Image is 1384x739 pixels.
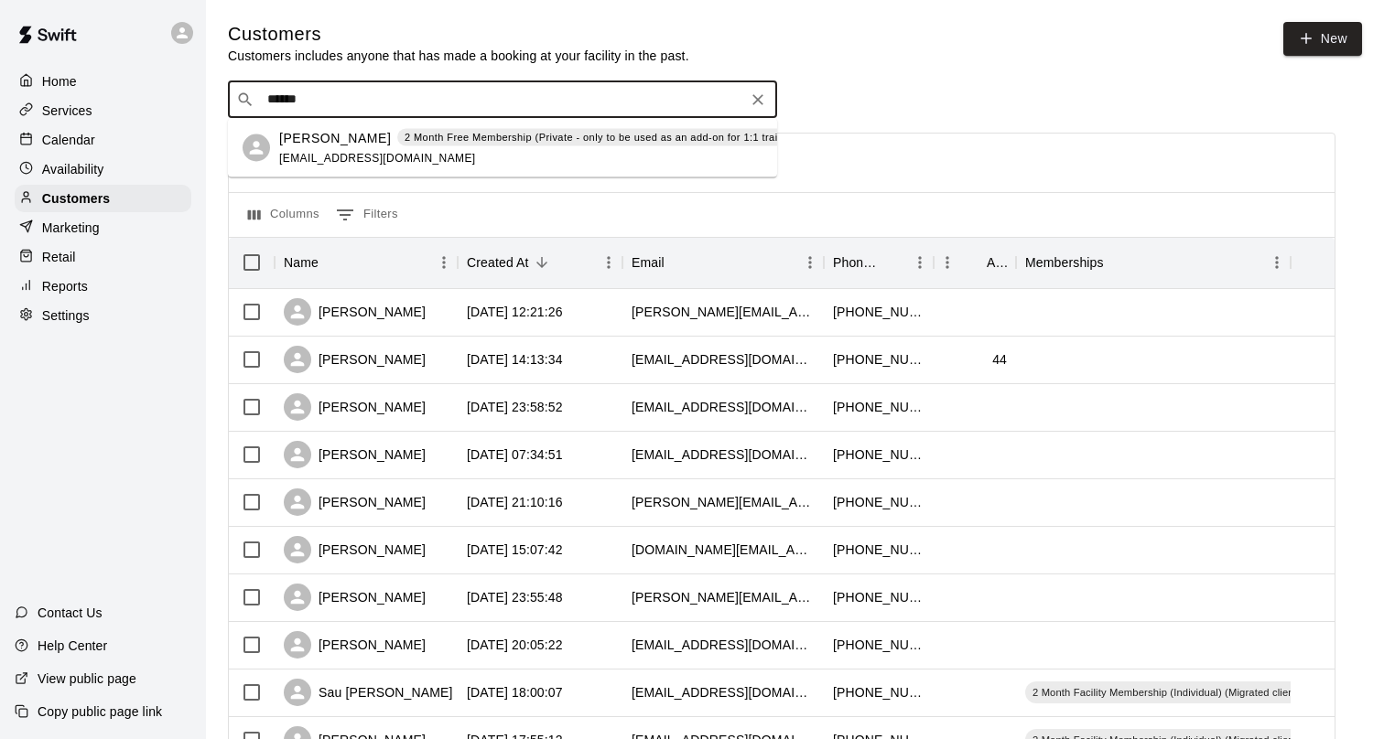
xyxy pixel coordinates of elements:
[284,584,426,611] div: [PERSON_NAME]
[228,22,689,47] h5: Customers
[906,249,934,276] button: Menu
[467,541,563,559] div: 2025-10-08 15:07:42
[833,398,924,416] div: +16476789494
[467,588,563,606] div: 2025-10-07 23:55:48
[42,189,110,208] p: Customers
[15,185,191,212] a: Customers
[987,237,1007,288] div: Age
[1263,249,1291,276] button: Menu
[284,393,426,421] div: [PERSON_NAME]
[458,237,622,288] div: Created At
[529,250,555,275] button: Sort
[833,445,924,464] div: +14163057424
[15,155,191,183] a: Availability
[15,243,191,271] a: Retail
[1025,681,1314,703] div: 2 Month Facility Membership (Individual) (Migrated clients)
[632,683,815,702] div: jo.tse.ho@gmail.com
[632,445,815,464] div: adnan.icpmnambassador@gmail.com
[243,134,270,162] div: Johnny Cheng
[467,493,563,511] div: 2025-10-08 21:10:16
[279,151,476,164] span: [EMAIL_ADDRESS][DOMAIN_NAME]
[228,81,777,118] div: Search customers by name or email
[881,250,906,275] button: Sort
[622,237,824,288] div: Email
[275,237,458,288] div: Name
[1025,237,1104,288] div: Memberships
[833,541,924,559] div: +16476856904
[331,200,403,230] button: Show filters
[665,250,690,275] button: Sort
[632,237,665,288] div: Email
[1016,237,1291,288] div: Memberships
[42,277,88,295] p: Reports
[15,273,191,300] a: Reports
[15,126,191,154] a: Calendar
[467,350,563,369] div: 2025-10-10 14:13:34
[833,636,924,654] div: +16475222806
[467,683,563,702] div: 2025-10-07 18:00:07
[632,636,815,654] div: chergu007@gmail.com
[319,250,344,275] button: Sort
[934,249,961,276] button: Menu
[467,636,563,654] div: 2025-10-07 20:05:22
[15,302,191,329] a: Settings
[632,493,815,511] div: assunta.rende@gmail.com
[796,249,824,276] button: Menu
[15,214,191,241] a: Marketing
[228,47,689,65] p: Customers includes anyone that has made a booking at your facility in the past.
[467,303,563,321] div: 2025-10-11 12:21:26
[42,131,95,149] p: Calendar
[961,250,987,275] button: Sort
[405,130,802,145] p: 2 Month Free Membership (Private - only to be used as an add-on for 1:1 training)
[42,306,90,325] p: Settings
[284,488,426,516] div: [PERSON_NAME]
[38,669,136,688] p: View public page
[833,350,924,369] div: +14169533331
[467,445,563,464] div: 2025-10-09 07:34:51
[38,604,103,622] p: Contact Us
[38,702,162,721] p: Copy public page link
[632,398,815,416] div: michaelromano16@gmail.com
[42,102,92,120] p: Services
[15,68,191,95] a: Home
[632,588,815,606] div: inge.spindel@yahoo.com
[595,249,622,276] button: Menu
[284,237,319,288] div: Name
[1025,685,1314,700] span: 2 Month Facility Membership (Individual) (Migrated clients)
[284,536,426,563] div: [PERSON_NAME]
[42,72,77,91] p: Home
[1283,22,1362,56] a: New
[833,493,924,511] div: +16472944046
[284,346,426,373] div: [PERSON_NAME]
[833,588,924,606] div: +14169992228
[833,683,924,702] div: +14167251333
[430,249,458,276] button: Menu
[42,160,104,178] p: Availability
[284,679,453,706] div: Sau [PERSON_NAME]
[38,637,107,655] p: Help Center
[745,87,771,112] button: Clear
[632,350,815,369] div: burhan.ehsan@gmail.com
[15,97,191,124] a: Services
[42,219,100,237] p: Marketing
[934,237,1016,288] div: Age
[467,237,529,288] div: Created At
[467,398,563,416] div: 2025-10-09 23:58:52
[992,350,1007,369] div: 44
[632,303,815,321] div: kevin.w.hay@gmail.com
[1104,250,1130,275] button: Sort
[284,631,426,659] div: [PERSON_NAME]
[284,441,426,468] div: [PERSON_NAME]
[243,200,324,230] button: Select columns
[284,298,426,326] div: [PERSON_NAME]
[279,128,391,147] p: [PERSON_NAME]
[833,303,924,321] div: +16472969364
